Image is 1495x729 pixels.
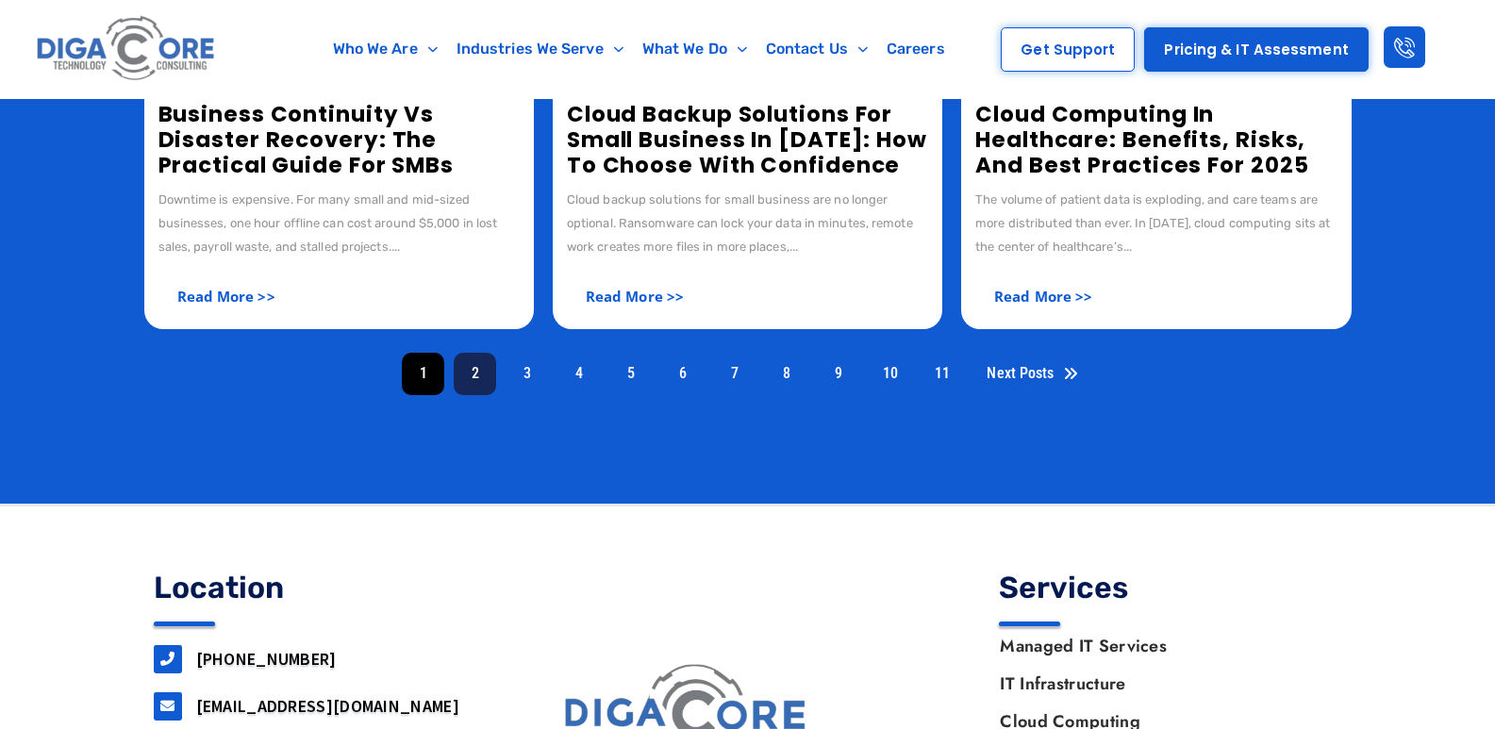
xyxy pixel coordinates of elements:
nav: Menu [299,27,979,71]
img: Digacore logo 1 [32,9,221,89]
span: Pricing & IT Assessment [1164,42,1348,57]
a: 9 [817,353,859,395]
a: 4 [557,353,600,395]
a: 732-646-5725 [154,645,182,673]
div: Cloud backup solutions for small business are no longer optional. Ransomware can lock your data i... [567,188,928,258]
a: Business Continuity vs Disaster Recovery: The Practical Guide for SMBs [158,99,455,180]
a: Managed IT Services [981,627,1341,665]
a: [PHONE_NUMBER] [196,648,337,670]
a: 8 [765,353,807,395]
a: Cloud Backup Solutions for Small Business in [DATE]: How to Choose With Confidence [567,99,927,180]
a: 11 [921,353,963,395]
span: Get Support [1021,42,1115,57]
a: IT Infrastructure [981,665,1341,703]
div: The volume of patient data is exploding, and care teams are more distributed than ever. In [DATE]... [975,188,1337,258]
a: Read More >> [975,277,1111,315]
a: Read More >> [158,277,294,315]
a: Read More >> [567,277,703,315]
a: What We Do [633,27,756,71]
a: 10 [869,353,911,395]
a: Cloud Computing in Healthcare: Benefits, Risks, and Best Practices for 2025 [975,99,1308,180]
a: Who We Are [324,27,447,71]
a: Get Support [1001,27,1135,72]
h4: Services [999,572,1342,603]
a: Next Posts [972,353,1092,395]
a: 7 [713,353,756,395]
a: Contact Us [756,27,877,71]
a: Industries We Serve [447,27,633,71]
a: 5 [609,353,652,395]
a: Pricing & IT Assessment [1144,27,1368,72]
a: 6 [661,353,704,395]
a: 2 [454,353,496,395]
div: Downtime is expensive. For many small and mid-sized businesses, one hour offline can cost around ... [158,188,520,258]
a: [EMAIL_ADDRESS][DOMAIN_NAME] [196,695,459,717]
h4: Location [154,572,497,603]
a: Careers [877,27,955,71]
a: support@digacore.com [154,692,182,721]
span: 1 [402,353,444,395]
a: 3 [506,353,548,395]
